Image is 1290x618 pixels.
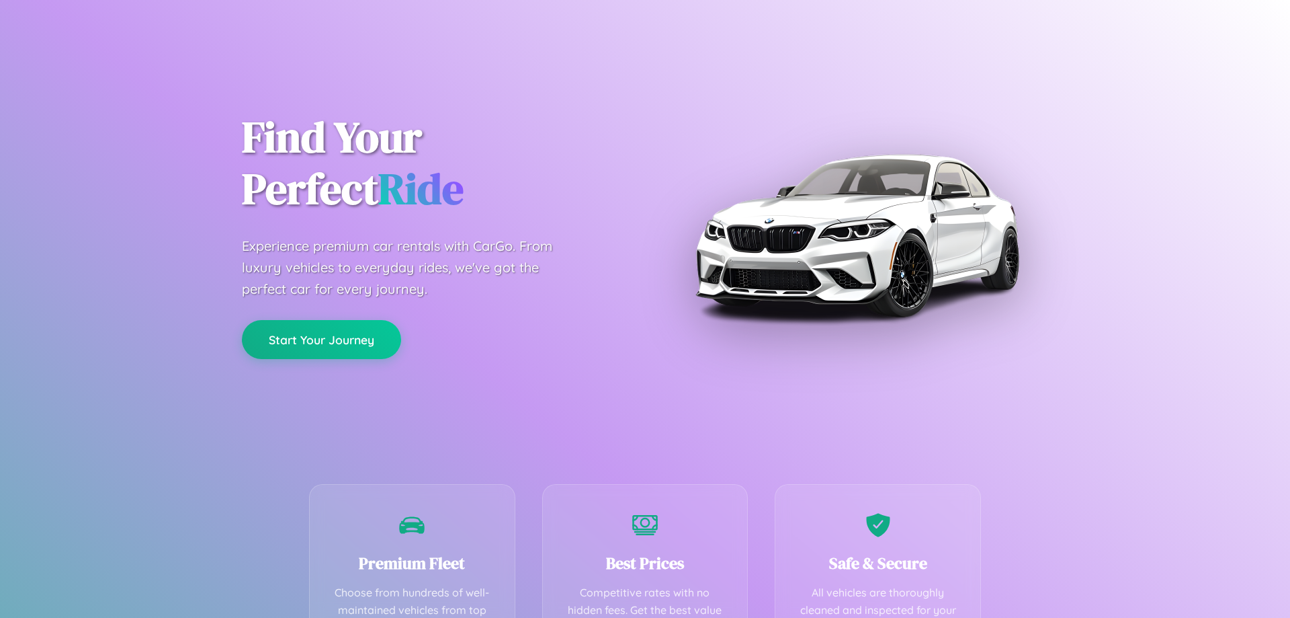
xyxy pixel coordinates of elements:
[378,159,464,218] span: Ride
[242,112,625,215] h1: Find Your Perfect
[242,320,401,359] button: Start Your Journey
[330,552,494,574] h3: Premium Fleet
[689,67,1025,403] img: Premium BMW car rental vehicle
[242,235,578,300] p: Experience premium car rentals with CarGo. From luxury vehicles to everyday rides, we've got the ...
[795,552,960,574] h3: Safe & Secure
[563,552,728,574] h3: Best Prices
